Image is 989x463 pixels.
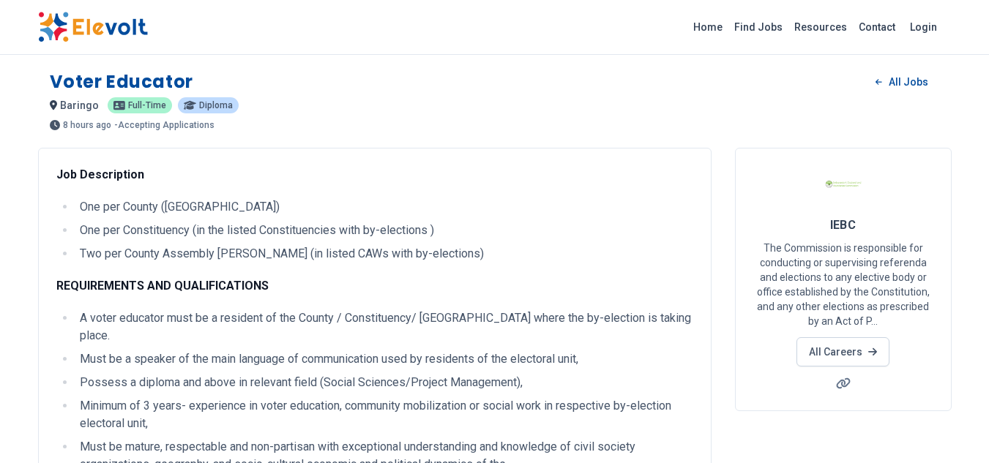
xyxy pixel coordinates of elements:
[901,12,946,42] a: Login
[75,245,693,263] li: Two per County Assembly [PERSON_NAME] (in listed CAWs with by-elections)
[75,374,693,391] li: Possess a diploma and above in relevant field (Social Sciences/Project Management),
[63,121,111,129] span: 8 hours ago
[38,12,148,42] img: Elevolt
[75,350,693,368] li: Must be a speaker of the main language of communication used by residents of the electoral unit,
[75,397,693,432] li: Minimum of 3 years- experience in voter education, community mobilization or social work in respe...
[853,15,901,39] a: Contact
[728,15,788,39] a: Find Jobs
[128,101,166,110] span: Full-time
[825,166,862,203] img: IEBC
[50,70,193,94] h1: Voter Educator
[56,279,269,293] strong: REQUIREMENTS AND QUALIFICATIONS
[864,71,939,93] a: All Jobs
[753,241,933,328] p: The Commission is responsible for conducting or supervising referenda and elections to any electi...
[60,99,99,111] span: baringo
[114,121,214,129] p: - Accepting Applications
[75,198,693,216] li: One per County ([GEOGRAPHIC_DATA])
[796,337,889,366] a: All Careers
[75,222,693,239] li: One per Constituency (in the listed Constituencies with by-elections )
[56,167,144,181] strong: Job Description
[199,101,233,110] span: Diploma
[788,15,853,39] a: Resources
[687,15,728,39] a: Home
[75,309,693,345] li: A voter educator must be a resident of the County / Constituency/ [GEOGRAPHIC_DATA] where the by-...
[830,218,856,232] span: IEBC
